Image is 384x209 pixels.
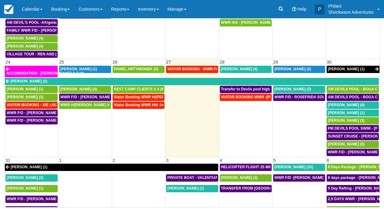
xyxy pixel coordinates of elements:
a: [PERSON_NAME] (4) [220,66,272,73]
span: 6 [326,158,330,163]
a: REST CAMP CLIENTS X 4 (4) [113,86,165,93]
a: [PERSON_NAME] (4) [59,86,111,93]
a: [PERSON_NAME] (2) [5,174,58,182]
a: [PERSON_NAME] (1) [166,185,218,192]
a: WWR F/D - [PERSON_NAME] [PERSON_NAME] OHKKA X1 (1) [327,149,379,156]
span: [PERSON_NAME] (2) [274,67,311,71]
span: 29 [273,60,279,64]
a: VIATOR BOOKING - WWR F/D [PERSON_NAME] X 2 (3) [166,66,218,73]
a: 2,5 DAYS WWR - [PERSON_NAME] X1 (1) [327,196,379,203]
a: [PERSON_NAME] (1) [59,66,111,73]
span: ACCOMODATION - [PERSON_NAME] X 2 (2) [6,71,84,75]
a: WWR H/d - [PERSON_NAME] X6 (6) [220,19,272,26]
span: 28 [219,60,225,64]
a: [PERSON_NAME] (15) [273,164,325,171]
a: AM DEVILS POOL - BOGA CHITE X 1 (1) [327,94,379,101]
a: [PERSON_NAME] (2) [5,78,379,85]
span: [PERSON_NAME] (4) [60,87,97,91]
a: WWR F/D - [PERSON_NAME] X 2 (2) [5,196,58,203]
a: Viator Booking WWR H/[PERSON_NAME] X 8 (8) [113,94,165,101]
a: [PERSON_NAME] (1) [5,164,218,171]
span: [PERSON_NAME] (3) [328,118,365,123]
a: [PERSON_NAME] (1) [5,86,58,93]
span: 27 [165,60,172,64]
span: [PERSON_NAME] (1) [328,67,365,71]
a: 8 Days Package - [PERSON_NAME] (1) [327,164,379,171]
a: ACCOMODATION - [PERSON_NAME] X 2 (2) [5,66,58,77]
span: AM DEVIL'S POOL -Afrigetaway Safaris X5 (5) [7,20,87,25]
span: [PERSON_NAME] (4) [221,67,258,71]
a: [PERSON_NAME] (2) [273,86,325,93]
span: WWR F/D - [PERSON_NAME] (5) [60,95,117,99]
span: [PERSON_NAME] (1) [7,186,43,190]
a: [PERSON_NAME] (2) [5,94,58,101]
a: [PERSON_NAME] (1) [327,66,379,73]
span: TRANSFER FROM [GEOGRAPHIC_DATA] TO VIC FALLS - [PERSON_NAME] X 1 (1) [221,186,367,190]
span: 2 [112,158,116,163]
span: [PERSON_NAME] (15) [274,165,313,169]
a: WWR F/D - [PERSON_NAME] 1 (1) [5,110,58,117]
a: WWR F/D - [PERSON_NAME] X 2 (2) [5,117,58,124]
span: HELICOPTER FLIGHT 25 MINS- [PERSON_NAME] X1 (1) [221,165,319,169]
span: [PERSON_NAME] (2) [274,87,311,91]
p: Shockwave Adventures [328,9,374,15]
span: VIATOR BOOKING WWR -[PERSON_NAME] X2 (2) [221,95,309,99]
a: 5 Day Rafting - [PERSON_NAME] X1 (1) [327,185,379,192]
span: [PERSON_NAME] (3) [221,176,258,180]
span: [PERSON_NAME] (1) [7,87,43,91]
a: [PERSON_NAME] (4) [5,35,58,42]
span: WWR F/D - [PERSON_NAME] 1 (1) [7,111,66,115]
span: [PERSON_NAME] (2) [7,176,43,180]
a: [PERSON_NAME] (2) [273,66,325,73]
span: 26 [112,60,118,64]
span: WWR H/[PERSON_NAME] X 3 (3) [60,103,118,107]
a: VIATOR BOOKING WWR -[PERSON_NAME] X2 (2) [220,94,272,101]
a: [PERSON_NAME] (1) [327,110,379,117]
a: Viator Booking WWR H/d -Inchbald [PERSON_NAME] X 4 (4) [113,102,165,109]
span: VIATOR BOOKING - XIE LINZHEN X4 (4) [7,103,77,107]
span: Transfer to Devils pool high tea- [PERSON_NAME] X4 (4) [221,87,321,91]
a: PM DEVILS POOL SWIM - [PERSON_NAME] X 2 (2) [327,125,379,132]
span: 24 [5,60,11,64]
span: WWR F/D - [PERSON_NAME] X 2 (2) [7,118,70,123]
span: [PERSON_NAME] (4) [7,36,43,40]
a: [PERSON_NAME] (3) [327,117,379,124]
span: 3 [165,158,169,163]
span: VIATOR BOOKING - WWR F/D [PERSON_NAME] X 2 (3) [167,67,264,71]
span: 25 [59,60,65,64]
a: 8 days package - [PERSON_NAME] X1 (1) [327,174,379,182]
a: [PERSON_NAME] (6) [327,102,379,109]
span: [PERSON_NAME] (1) [11,165,47,169]
a: WWR F/D -[PERSON_NAME] X 15 (15) [273,174,325,182]
span: Viator Booking WWR H/[PERSON_NAME] X 8 (8) [114,95,199,99]
span: PAWEL ARTYMIONEK (4) [114,67,158,71]
span: [PERSON_NAME] (1) [167,186,204,190]
div: P [315,5,325,14]
span: WWR H/d - [PERSON_NAME] X6 (6) [221,20,283,25]
span: [PERSON_NAME] (2) [7,95,43,99]
a: Transfer to Devils pool high tea- [PERSON_NAME] X4 (4) [220,86,272,93]
a: [PERSON_NAME] (4) [5,43,58,50]
a: AM DEVIL'S POOL -Afrigetaway Safaris X5 (5) [5,19,58,26]
span: [PERSON_NAME] (1) [60,67,97,71]
span: 4 [219,158,223,163]
span: WWR F/D -[PERSON_NAME] X 15 (15) [274,176,341,180]
span: [PERSON_NAME] (6) [328,103,365,107]
span: 5 [273,158,276,163]
a: WWR F/D - ROSEFRIDA SOUER X 2 (2) [273,94,325,101]
a: [PERSON_NAME] (5) [327,141,379,148]
span: FAMILY WWR F/D - [PERSON_NAME] X4 (4) [7,28,83,33]
a: PAWEL ARTYMIONEK (4) [113,66,165,73]
span: REST CAMP CLIENTS X 4 (4) [114,87,165,91]
span: PRIVATE BOAT - VALENTIAN [PERSON_NAME] X 4 (4) [167,176,263,180]
span: Viator Booking WWR H/d -Inchbald [PERSON_NAME] X 4 (4) [114,103,220,107]
a: [PERSON_NAME] (3) [220,174,272,182]
i: Help [292,7,296,11]
span: 31 [5,158,11,163]
a: VILLAGE TOUR - REN AND [PERSON_NAME] X4 (4) [5,51,58,58]
a: SUNSET CRUISE - [PERSON_NAME] X1 (5) [327,133,379,140]
a: AM DEVILS POOL - BOGA CHITE X 1 (1) [327,86,379,93]
span: WWR F/D - [PERSON_NAME] X 2 (2) [7,197,70,201]
span: VILLAGE TOUR - REN AND [PERSON_NAME] X4 (4) [7,52,98,56]
a: WWR H/[PERSON_NAME] X 3 (3) [59,102,111,109]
